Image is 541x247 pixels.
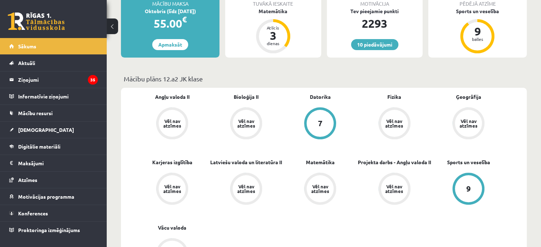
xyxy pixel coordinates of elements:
a: 10 piedāvājumi [351,39,398,50]
a: Aktuāli [9,55,98,71]
legend: Informatīvie ziņojumi [18,88,98,104]
div: Tev pieejamie punkti [327,7,423,15]
a: Vēl nav atzīmes [209,173,283,206]
span: Atzīmes [18,177,37,183]
div: 9 [466,185,471,193]
a: Vēl nav atzīmes [357,173,431,206]
span: € [182,14,187,25]
a: Ziņojumi35 [9,71,98,88]
a: Datorika [310,93,331,101]
div: Vēl nav atzīmes [384,184,404,193]
div: 55.00 [121,15,219,32]
a: Vēl nav atzīmes [135,173,209,206]
a: Angļu valoda II [155,93,190,101]
p: Mācību plāns 12.a2 JK klase [124,74,524,84]
div: Vēl nav atzīmes [384,119,404,128]
span: Motivācijas programma [18,193,74,200]
div: Vēl nav atzīmes [236,119,256,128]
span: [DEMOGRAPHIC_DATA] [18,127,74,133]
span: Mācību resursi [18,110,53,116]
div: Matemātika [225,7,321,15]
a: Sākums [9,38,98,54]
div: dienas [262,41,284,45]
div: Oktobris (līdz [DATE]) [121,7,219,15]
a: Mācību resursi [9,105,98,121]
a: Rīgas 1. Tālmācības vidusskola [8,12,65,30]
a: Fizika [387,93,401,101]
div: Atlicis [262,26,284,30]
a: Vēl nav atzīmes [283,173,357,206]
legend: Maksājumi [18,155,98,171]
a: Vēl nav atzīmes [431,107,505,141]
a: [DEMOGRAPHIC_DATA] [9,122,98,138]
a: Vācu valoda [158,224,186,231]
i: 35 [88,75,98,85]
a: Apmaksāt [152,39,188,50]
div: 7 [318,119,323,127]
span: Konferences [18,210,48,216]
a: Ģeogrāfija [456,93,481,101]
a: Projekta darbs - Angļu valoda II [358,159,431,166]
div: Vēl nav atzīmes [458,119,478,128]
div: Sports un veselība [428,7,527,15]
a: Informatīvie ziņojumi [9,88,98,104]
a: 7 [283,107,357,141]
a: Proktoringa izmēģinājums [9,222,98,238]
a: Bioloģija II [234,93,259,101]
div: 2293 [327,15,423,32]
span: Sākums [18,43,36,49]
legend: Ziņojumi [18,71,98,88]
a: Sports un veselība 9 balles [428,7,527,54]
a: Sports un veselība [447,159,490,166]
span: Proktoringa izmēģinājums [18,227,80,233]
div: 3 [262,30,284,41]
a: Motivācijas programma [9,188,98,205]
a: Latviešu valoda un literatūra II [210,159,282,166]
div: 9 [467,26,488,37]
a: 9 [431,173,505,206]
div: Vēl nav atzīmes [162,184,182,193]
span: Aktuāli [18,60,35,66]
div: balles [467,37,488,41]
div: Vēl nav atzīmes [162,119,182,128]
a: Vēl nav atzīmes [209,107,283,141]
span: Digitālie materiāli [18,143,60,150]
a: Maksājumi [9,155,98,171]
a: Karjeras izglītība [152,159,192,166]
a: Konferences [9,205,98,221]
a: Vēl nav atzīmes [135,107,209,141]
div: Vēl nav atzīmes [310,184,330,193]
a: Matemātika Atlicis 3 dienas [225,7,321,54]
a: Digitālie materiāli [9,138,98,155]
a: Vēl nav atzīmes [357,107,431,141]
div: Vēl nav atzīmes [236,184,256,193]
a: Atzīmes [9,172,98,188]
a: Matemātika [306,159,335,166]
